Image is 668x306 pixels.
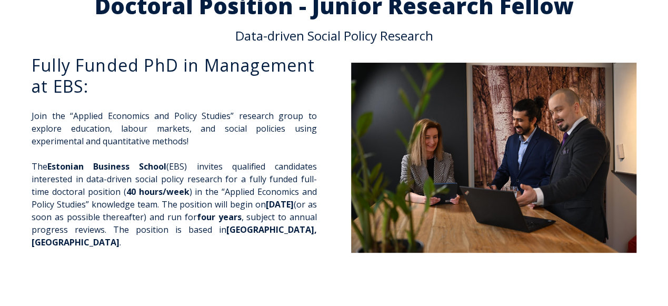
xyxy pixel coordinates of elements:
span: four years [197,211,242,223]
span: 40 hours/week [126,186,190,198]
p: Join the “Applied Economics and Policy Studies” research group to explore education, labour marke... [32,110,317,147]
img: DSC_0993 [351,63,636,253]
span: [DATE] [266,199,294,210]
p: The (EBS) invites qualified candidates interested in data-driven social policy research for a ful... [32,160,317,249]
span: Estonian Business School [47,161,166,172]
p: Data-driven Social Policy Research [21,29,647,42]
h3: Fully Funded PhD in Management at EBS: [32,55,317,97]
